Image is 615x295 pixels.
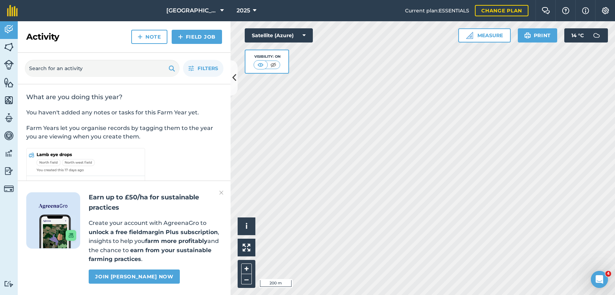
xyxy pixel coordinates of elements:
button: Print [518,28,558,42]
button: Measure [458,28,511,42]
img: svg+xml;base64,PHN2ZyB4bWxucz0iaHR0cDovL3d3dy53My5vcmcvMjAwMC9zdmciIHdpZHRoPSI1MCIgaGVpZ2h0PSI0MC... [269,61,278,68]
span: Filters [198,64,218,72]
strong: unlock a free fieldmargin Plus subscription [89,229,218,236]
img: svg+xml;base64,PHN2ZyB4bWxucz0iaHR0cDovL3d3dy53My5vcmcvMjAwMC9zdmciIHdpZHRoPSIyMiIgaGVpZ2h0PSIzMC... [219,188,223,197]
img: fieldmargin Logo [7,5,18,16]
img: svg+xml;base64,PD94bWwgdmVyc2lvbj0iMS4wIiBlbmNvZGluZz0idXRmLTgiPz4KPCEtLSBHZW5lcmF0b3I6IEFkb2JlIE... [4,24,14,35]
a: Change plan [475,5,528,16]
img: svg+xml;base64,PHN2ZyB4bWxucz0iaHR0cDovL3d3dy53My5vcmcvMjAwMC9zdmciIHdpZHRoPSIxOSIgaGVpZ2h0PSIyNC... [524,31,531,40]
button: – [241,274,252,284]
strong: farm more profitably [145,238,207,244]
img: Two speech bubbles overlapping with the left bubble in the forefront [542,7,550,14]
h2: Activity [26,31,59,42]
span: 14 ° C [571,28,584,42]
img: Ruler icon [466,32,473,39]
p: Create your account with AgreenaGro to , insights to help you and the chance to . [89,219,222,264]
img: svg+xml;base64,PHN2ZyB4bWxucz0iaHR0cDovL3d3dy53My5vcmcvMjAwMC9zdmciIHdpZHRoPSIxNCIgaGVpZ2h0PSIyNC... [178,33,183,41]
img: svg+xml;base64,PD94bWwgdmVyc2lvbj0iMS4wIiBlbmNvZGluZz0idXRmLTgiPz4KPCEtLSBHZW5lcmF0b3I6IEFkb2JlIE... [589,28,604,42]
img: svg+xml;base64,PD94bWwgdmVyc2lvbj0iMS4wIiBlbmNvZGluZz0idXRmLTgiPz4KPCEtLSBHZW5lcmF0b3I6IEFkb2JlIE... [4,280,14,287]
img: A question mark icon [561,7,570,14]
button: Satellite (Azure) [245,28,313,42]
button: + [241,263,252,274]
img: svg+xml;base64,PHN2ZyB4bWxucz0iaHR0cDovL3d3dy53My5vcmcvMjAwMC9zdmciIHdpZHRoPSIxNCIgaGVpZ2h0PSIyNC... [138,33,143,41]
p: Farm Years let you organise records by tagging them to the year you are viewing when you create t... [26,124,222,141]
img: svg+xml;base64,PD94bWwgdmVyc2lvbj0iMS4wIiBlbmNvZGluZz0idXRmLTgiPz4KPCEtLSBHZW5lcmF0b3I6IEFkb2JlIE... [4,166,14,176]
img: Screenshot of the Gro app [39,215,76,248]
span: [GEOGRAPHIC_DATA] [166,6,217,15]
img: svg+xml;base64,PD94bWwgdmVyc2lvbj0iMS4wIiBlbmNvZGluZz0idXRmLTgiPz4KPCEtLSBHZW5lcmF0b3I6IEFkb2JlIE... [4,113,14,123]
button: Filters [183,60,223,77]
h2: What are you doing this year? [26,93,222,101]
img: svg+xml;base64,PD94bWwgdmVyc2lvbj0iMS4wIiBlbmNvZGluZz0idXRmLTgiPz4KPCEtLSBHZW5lcmF0b3I6IEFkb2JlIE... [4,148,14,159]
img: Four arrows, one pointing top left, one top right, one bottom right and the last bottom left [243,244,250,251]
span: Current plan : ESSENTIALS [405,7,469,15]
iframe: Intercom live chat [591,271,608,288]
button: 14 °C [564,28,608,42]
span: i [245,222,248,231]
span: 4 [605,271,611,277]
img: svg+xml;base64,PHN2ZyB4bWxucz0iaHR0cDovL3d3dy53My5vcmcvMjAwMC9zdmciIHdpZHRoPSIxOSIgaGVpZ2h0PSIyNC... [168,64,175,73]
div: Visibility: On [254,54,281,59]
button: i [238,217,255,235]
h2: Earn up to £50/ha for sustainable practices [89,192,222,213]
img: svg+xml;base64,PD94bWwgdmVyc2lvbj0iMS4wIiBlbmNvZGluZz0idXRmLTgiPz4KPCEtLSBHZW5lcmF0b3I6IEFkb2JlIE... [4,184,14,194]
p: You haven't added any notes or tasks for this Farm Year yet. [26,108,222,117]
span: 2025 [237,6,250,15]
img: svg+xml;base64,PHN2ZyB4bWxucz0iaHR0cDovL3d3dy53My5vcmcvMjAwMC9zdmciIHdpZHRoPSI1NiIgaGVpZ2h0PSI2MC... [4,42,14,52]
input: Search for an activity [25,60,179,77]
img: A cog icon [601,7,610,14]
a: Note [131,30,167,44]
a: Join [PERSON_NAME] now [89,270,179,284]
img: svg+xml;base64,PHN2ZyB4bWxucz0iaHR0cDovL3d3dy53My5vcmcvMjAwMC9zdmciIHdpZHRoPSI1NiIgaGVpZ2h0PSI2MC... [4,95,14,106]
img: svg+xml;base64,PD94bWwgdmVyc2lvbj0iMS4wIiBlbmNvZGluZz0idXRmLTgiPz4KPCEtLSBHZW5lcmF0b3I6IEFkb2JlIE... [4,130,14,141]
a: Field Job [172,30,222,44]
img: svg+xml;base64,PHN2ZyB4bWxucz0iaHR0cDovL3d3dy53My5vcmcvMjAwMC9zdmciIHdpZHRoPSI1MCIgaGVpZ2h0PSI0MC... [256,61,265,68]
img: svg+xml;base64,PHN2ZyB4bWxucz0iaHR0cDovL3d3dy53My5vcmcvMjAwMC9zdmciIHdpZHRoPSIxNyIgaGVpZ2h0PSIxNy... [582,6,589,15]
img: svg+xml;base64,PD94bWwgdmVyc2lvbj0iMS4wIiBlbmNvZGluZz0idXRmLTgiPz4KPCEtLSBHZW5lcmF0b3I6IEFkb2JlIE... [4,60,14,70]
strong: earn from your sustainable farming practices [89,247,211,263]
img: svg+xml;base64,PHN2ZyB4bWxucz0iaHR0cDovL3d3dy53My5vcmcvMjAwMC9zdmciIHdpZHRoPSI1NiIgaGVpZ2h0PSI2MC... [4,77,14,88]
